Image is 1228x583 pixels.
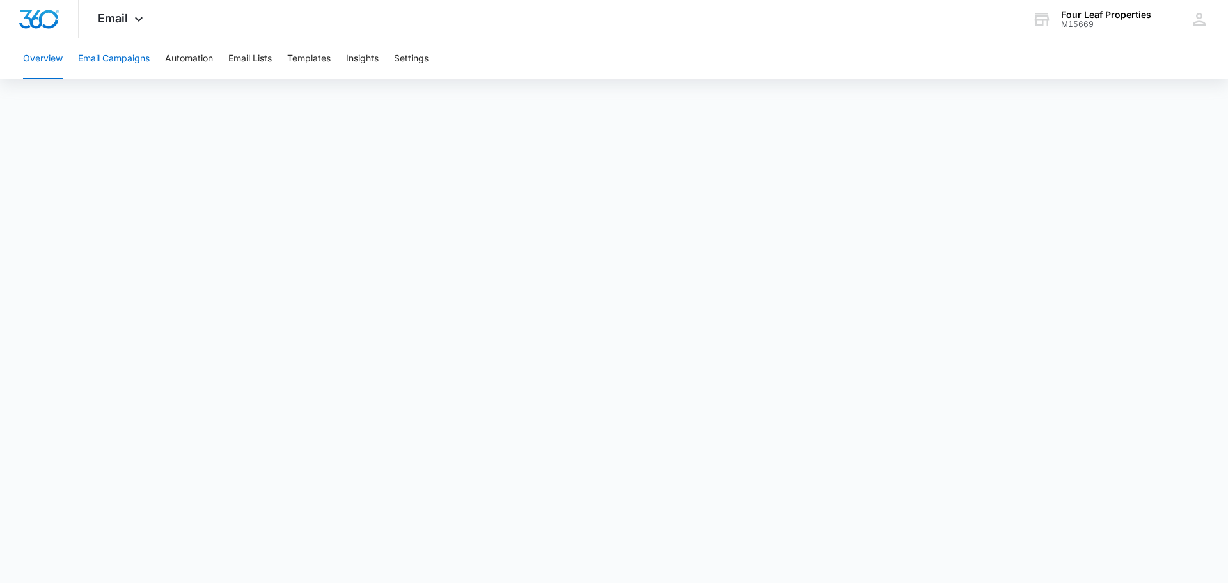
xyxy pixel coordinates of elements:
[78,38,150,79] button: Email Campaigns
[1061,10,1151,20] div: account name
[394,38,429,79] button: Settings
[23,38,63,79] button: Overview
[228,38,272,79] button: Email Lists
[346,38,379,79] button: Insights
[98,12,128,25] span: Email
[1061,20,1151,29] div: account id
[165,38,213,79] button: Automation
[287,38,331,79] button: Templates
